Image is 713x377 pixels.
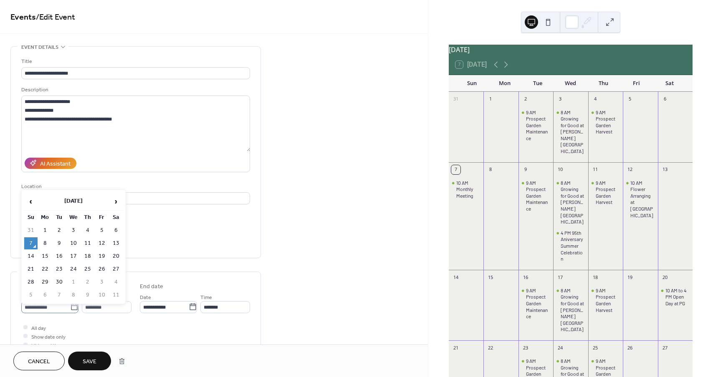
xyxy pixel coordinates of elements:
[591,273,600,282] div: 18
[109,289,123,301] td: 11
[449,45,693,55] div: [DATE]
[31,324,46,332] span: All day
[24,263,38,275] td: 21
[665,287,689,307] div: 10 AM to 4 PM Open Day at PG
[53,250,66,262] td: 16
[553,287,588,333] div: 8 AM Growing for Good at Wakeman Town Farm
[553,109,588,155] div: 8 AM Growing for Good at Wakeman Town Farm
[526,109,550,142] div: 9 AM Prospect Garden Maintenance
[53,276,66,288] td: 30
[81,263,94,275] td: 25
[488,75,521,92] div: Mon
[31,341,63,350] span: Hide end time
[67,237,80,249] td: 10
[521,273,530,282] div: 16
[556,165,565,174] div: 10
[109,250,123,262] td: 20
[556,273,565,282] div: 17
[109,263,123,275] td: 27
[67,211,80,224] th: We
[21,43,58,52] span: Event details
[95,276,109,288] td: 3
[556,95,565,104] div: 3
[109,276,123,288] td: 4
[486,273,495,282] div: 15
[83,357,96,366] span: Save
[623,180,657,219] div: 10 AM Flower Arranging at WTF
[25,193,37,210] span: ‹
[556,343,565,352] div: 24
[24,276,38,288] td: 28
[455,75,488,92] div: Sun
[67,263,80,275] td: 24
[25,158,76,169] button: AI Assistant
[81,211,94,224] th: Th
[140,293,151,302] span: Date
[486,343,495,352] div: 22
[451,95,460,104] div: 31
[521,165,530,174] div: 9
[625,165,635,174] div: 12
[10,9,36,25] a: Events
[109,224,123,236] td: 6
[630,180,654,219] div: 10 AM Flower Arranging at [GEOGRAPHIC_DATA]
[200,293,212,302] span: Time
[591,343,600,352] div: 25
[95,289,109,301] td: 10
[110,193,122,210] span: ›
[596,109,619,135] div: 9 AM Prospect Garden Harvest
[67,224,80,236] td: 3
[81,224,94,236] td: 4
[660,165,670,174] div: 13
[67,276,80,288] td: 1
[24,211,38,224] th: Su
[561,287,584,333] div: 8 AM Growing for Good at [PERSON_NAME][GEOGRAPHIC_DATA]
[660,343,670,352] div: 27
[95,237,109,249] td: 12
[620,75,653,92] div: Fri
[13,352,65,370] a: Cancel
[81,237,94,249] td: 11
[38,211,52,224] th: Mo
[21,85,248,94] div: Description
[38,250,52,262] td: 15
[596,287,619,313] div: 9 AM Prospect Garden Harvest
[28,357,50,366] span: Cancel
[24,237,38,249] td: 7
[451,165,460,174] div: 7
[38,276,52,288] td: 29
[554,75,587,92] div: Wed
[21,57,248,66] div: Title
[95,263,109,275] td: 26
[625,273,635,282] div: 19
[449,180,483,199] div: 10 AM Monthly Meeting
[591,95,600,104] div: 4
[526,287,550,320] div: 9 AM Prospect Garden Maintenance
[140,282,163,291] div: End date
[24,250,38,262] td: 14
[625,343,635,352] div: 26
[95,250,109,262] td: 19
[553,230,588,262] div: 4 PM 95th Aniversary Summer Celebration
[67,289,80,301] td: 8
[21,182,248,191] div: Location
[81,250,94,262] td: 18
[518,287,553,320] div: 9 AM Prospect Garden Maintenance
[95,224,109,236] td: 5
[81,276,94,288] td: 2
[561,180,584,225] div: 8 AM Growing for Good at [PERSON_NAME][GEOGRAPHIC_DATA]
[625,95,635,104] div: 5
[521,75,554,92] div: Tue
[53,237,66,249] td: 9
[451,343,460,352] div: 21
[596,180,619,206] div: 9 AM Prospect Garden Harvest
[518,180,553,212] div: 9 AM Prospect Garden Maintenance
[53,289,66,301] td: 7
[38,237,52,249] td: 8
[660,273,670,282] div: 20
[486,165,495,174] div: 8
[653,75,686,92] div: Sat
[36,9,75,25] span: / Edit Event
[587,75,620,92] div: Thu
[24,289,38,301] td: 5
